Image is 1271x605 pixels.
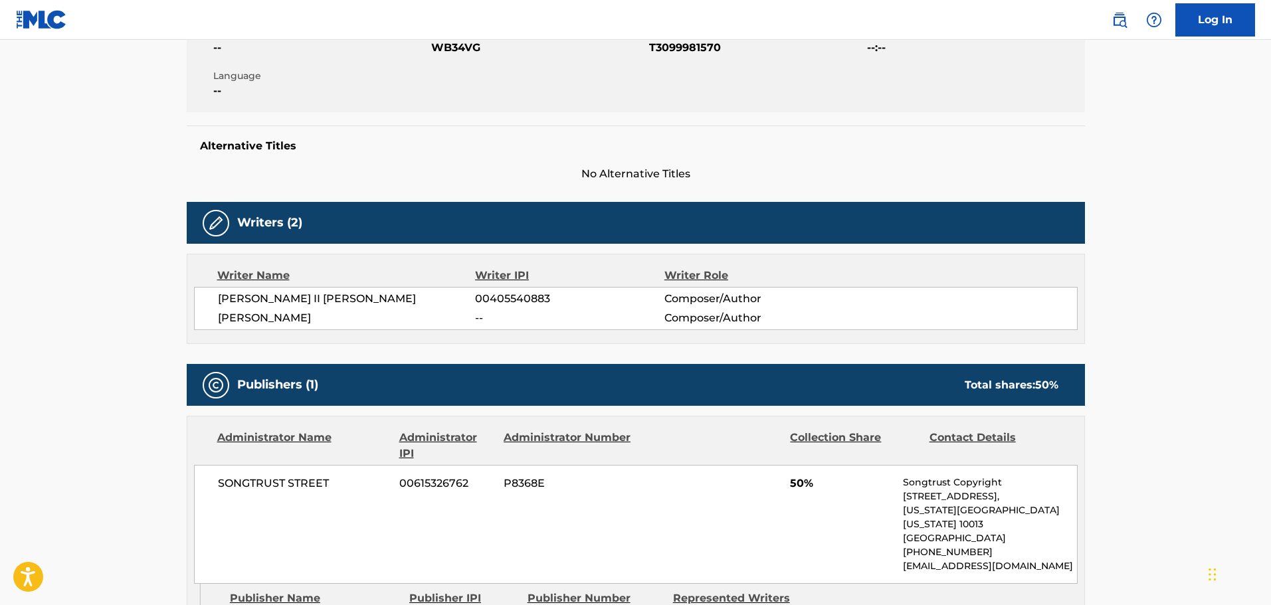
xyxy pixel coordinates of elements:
div: Administrator Name [217,430,389,462]
div: Help [1141,7,1167,33]
div: Administrator Number [504,430,633,462]
span: T3099981570 [649,40,864,56]
img: search [1112,12,1127,28]
span: WB34VG [431,40,646,56]
div: Writer IPI [475,268,664,284]
div: Collection Share [790,430,919,462]
span: 50 % [1035,379,1058,391]
div: Total shares: [965,377,1058,393]
p: [EMAIL_ADDRESS][DOMAIN_NAME] [903,559,1076,573]
span: Composer/Author [664,291,836,307]
span: [PERSON_NAME] II [PERSON_NAME] [218,291,476,307]
span: [PERSON_NAME] [218,310,476,326]
span: -- [213,40,428,56]
a: Log In [1175,3,1255,37]
span: -- [475,310,664,326]
span: 00615326762 [399,475,494,491]
img: help [1146,12,1162,28]
p: [PHONE_NUMBER] [903,545,1076,559]
img: Writers [208,215,224,231]
iframe: Chat Widget [1205,541,1271,605]
h5: Writers (2) [237,215,302,230]
p: [GEOGRAPHIC_DATA] [903,531,1076,545]
h5: Publishers (1) [237,377,318,392]
span: Composer/Author [664,310,836,326]
span: 00405540883 [475,291,664,307]
div: Drag [1209,555,1217,594]
span: Language [213,69,428,83]
p: [STREET_ADDRESS], [903,489,1076,503]
div: Contact Details [929,430,1058,462]
div: Writer Name [217,268,476,284]
span: --:-- [867,40,1082,56]
img: Publishers [208,377,224,393]
p: Songtrust Copyright [903,475,1076,489]
span: No Alternative Titles [187,166,1085,182]
span: -- [213,83,428,99]
p: [US_STATE][GEOGRAPHIC_DATA][US_STATE] 10013 [903,503,1076,531]
span: SONGTRUST STREET [218,475,390,491]
a: Public Search [1106,7,1133,33]
img: MLC Logo [16,10,67,29]
span: 50% [790,475,893,491]
div: Administrator IPI [399,430,494,462]
div: Writer Role [664,268,836,284]
h5: Alternative Titles [200,139,1072,153]
span: P8368E [504,475,633,491]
